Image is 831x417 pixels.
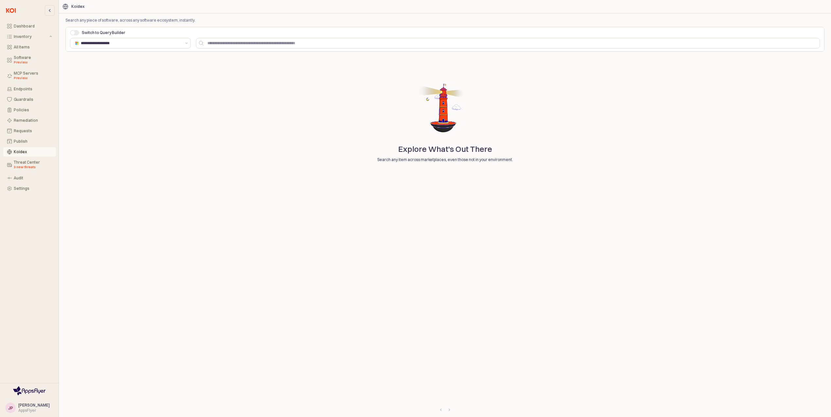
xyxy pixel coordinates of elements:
div: Settings [14,186,52,191]
p: Search any piece of software, across any software ecosystem, instantly. [65,17,286,23]
button: JP [5,403,16,413]
div: Guardrails [14,97,52,102]
div: Publish [14,139,52,144]
button: Inventory [3,32,56,41]
div: Audit [14,176,52,180]
button: Dashboard [3,22,56,31]
div: Preview [14,60,52,65]
button: Threat Center [3,158,56,172]
button: Remediation [3,116,56,125]
button: Policies [3,105,56,115]
p: Explore What's Out There [398,143,492,155]
div: Threat Center [14,160,52,170]
button: Publish [3,137,56,146]
button: Requests [3,126,56,136]
div: Policies [14,108,52,112]
button: Guardrails [3,95,56,104]
div: All Items [14,45,52,49]
div: Koidex [71,4,84,9]
button: Show suggestions [183,38,190,48]
button: Software [3,53,56,67]
div: Remediation [14,118,52,123]
div: AppsFlyer [18,408,50,413]
div: Dashboard [14,24,52,28]
button: Audit [3,173,56,183]
span: [PERSON_NAME] [18,403,50,408]
div: Endpoints [14,87,52,91]
button: MCP Servers [3,69,56,83]
button: Koidex [3,147,56,156]
button: Endpoints [3,84,56,94]
div: Software [14,55,52,65]
div: Requests [14,129,52,133]
div: Preview [14,76,52,81]
button: All Items [3,43,56,52]
p: Search any item across marketplaces, even those not in your environment. [353,157,537,163]
div: MCP Servers [14,71,52,81]
span: Switch to Query Builder [82,30,125,35]
div: JP [8,405,13,411]
nav: Pagination [65,406,824,414]
div: 3 new threats [14,165,52,170]
button: Settings [3,184,56,193]
div: Koidex [14,150,52,154]
div: Inventory [14,34,48,39]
